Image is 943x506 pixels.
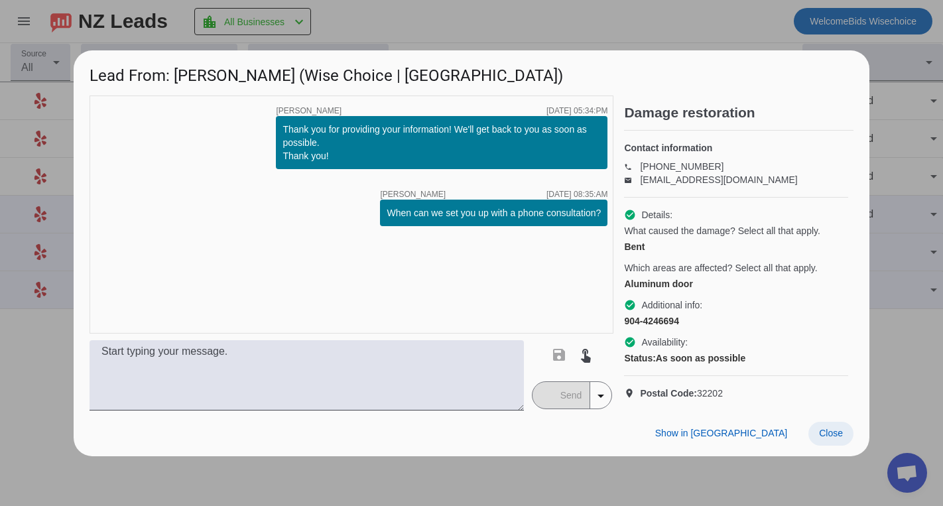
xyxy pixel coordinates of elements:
[624,176,640,183] mat-icon: email
[624,336,636,348] mat-icon: check_circle
[624,240,848,253] div: Bent
[641,336,688,349] span: Availability:
[283,123,601,162] div: Thank you for providing your information! We'll get back to you as soon as possible. Thank you!​
[387,206,601,220] div: When can we set you up with a phone consultation?
[593,388,609,404] mat-icon: arrow_drop_down
[578,347,594,363] mat-icon: touch_app
[624,353,655,363] strong: Status:
[640,174,797,185] a: [EMAIL_ADDRESS][DOMAIN_NAME]
[276,107,342,115] span: [PERSON_NAME]
[546,190,607,198] div: [DATE] 08:35:AM
[640,388,697,399] strong: Postal Code:
[624,141,848,155] h4: Contact information
[808,422,853,446] button: Close
[546,107,607,115] div: [DATE] 05:34:PM
[645,422,798,446] button: Show in [GEOGRAPHIC_DATA]
[624,351,848,365] div: As soon as possible
[624,388,640,399] mat-icon: location_on
[624,299,636,311] mat-icon: check_circle
[624,209,636,221] mat-icon: check_circle
[819,428,843,438] span: Close
[624,261,817,275] span: Which areas are affected? Select all that apply.
[624,163,640,170] mat-icon: phone
[641,208,672,221] span: Details:
[624,106,853,119] h2: Damage restoration
[640,387,723,400] span: 32202
[655,428,787,438] span: Show in [GEOGRAPHIC_DATA]
[640,161,723,172] a: [PHONE_NUMBER]
[624,314,848,328] div: 904-4246694
[641,298,702,312] span: Additional info:
[624,277,848,290] div: Aluminum door
[624,224,820,237] span: What caused the damage? Select all that apply.
[74,50,869,95] h1: Lead From: [PERSON_NAME] (Wise Choice | [GEOGRAPHIC_DATA])
[380,190,446,198] span: [PERSON_NAME]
